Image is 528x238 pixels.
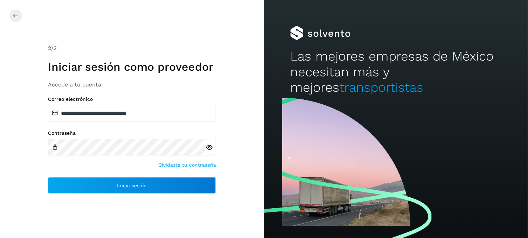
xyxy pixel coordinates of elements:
span: Inicia sesión [117,183,147,188]
label: Correo electrónico [48,96,216,102]
h1: Iniciar sesión como proveedor [48,60,216,73]
h3: Accede a tu cuenta [48,81,216,88]
span: 2 [48,45,51,51]
div: /2 [48,44,216,52]
button: Inicia sesión [48,177,216,194]
h2: Las mejores empresas de México necesitan más y mejores [290,49,501,95]
a: Olvidaste tu contraseña [158,161,216,169]
span: transportistas [339,80,423,95]
label: Contraseña [48,130,216,136]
